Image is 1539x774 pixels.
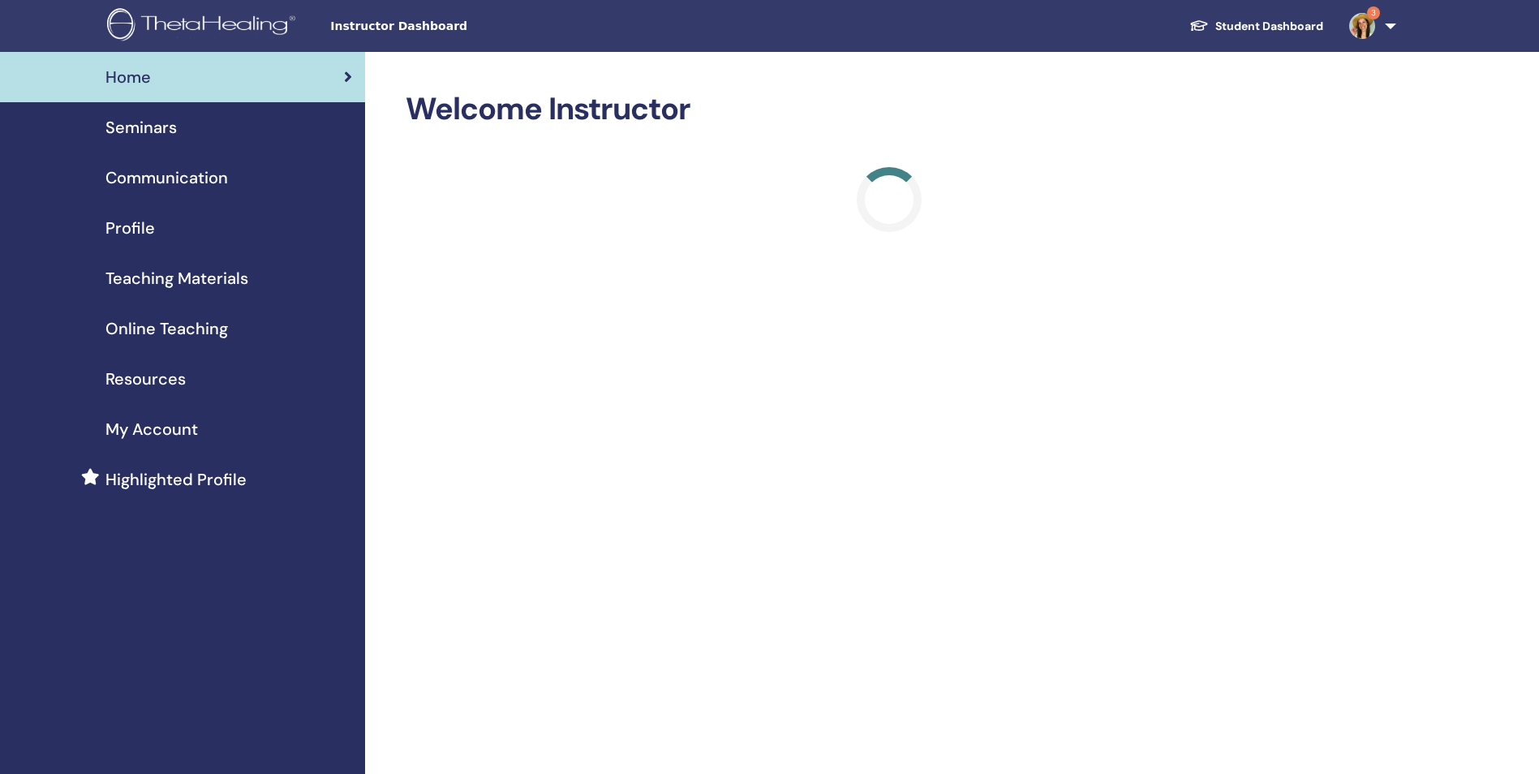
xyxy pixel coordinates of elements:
span: My Account [105,417,198,441]
span: Instructor Dashboard [330,18,574,35]
a: Student Dashboard [1176,11,1336,41]
img: logo.png [107,8,301,45]
span: Resources [105,367,186,391]
span: Home [105,65,151,89]
span: Online Teaching [105,316,228,341]
span: Profile [105,216,155,240]
img: default.jpg [1349,13,1375,39]
span: Communication [105,166,228,190]
span: Highlighted Profile [105,467,247,492]
span: 3 [1367,6,1380,19]
h2: Welcome Instructor [406,91,1373,128]
span: Seminars [105,115,177,140]
img: graduation-cap-white.svg [1189,19,1209,32]
span: Teaching Materials [105,266,248,290]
